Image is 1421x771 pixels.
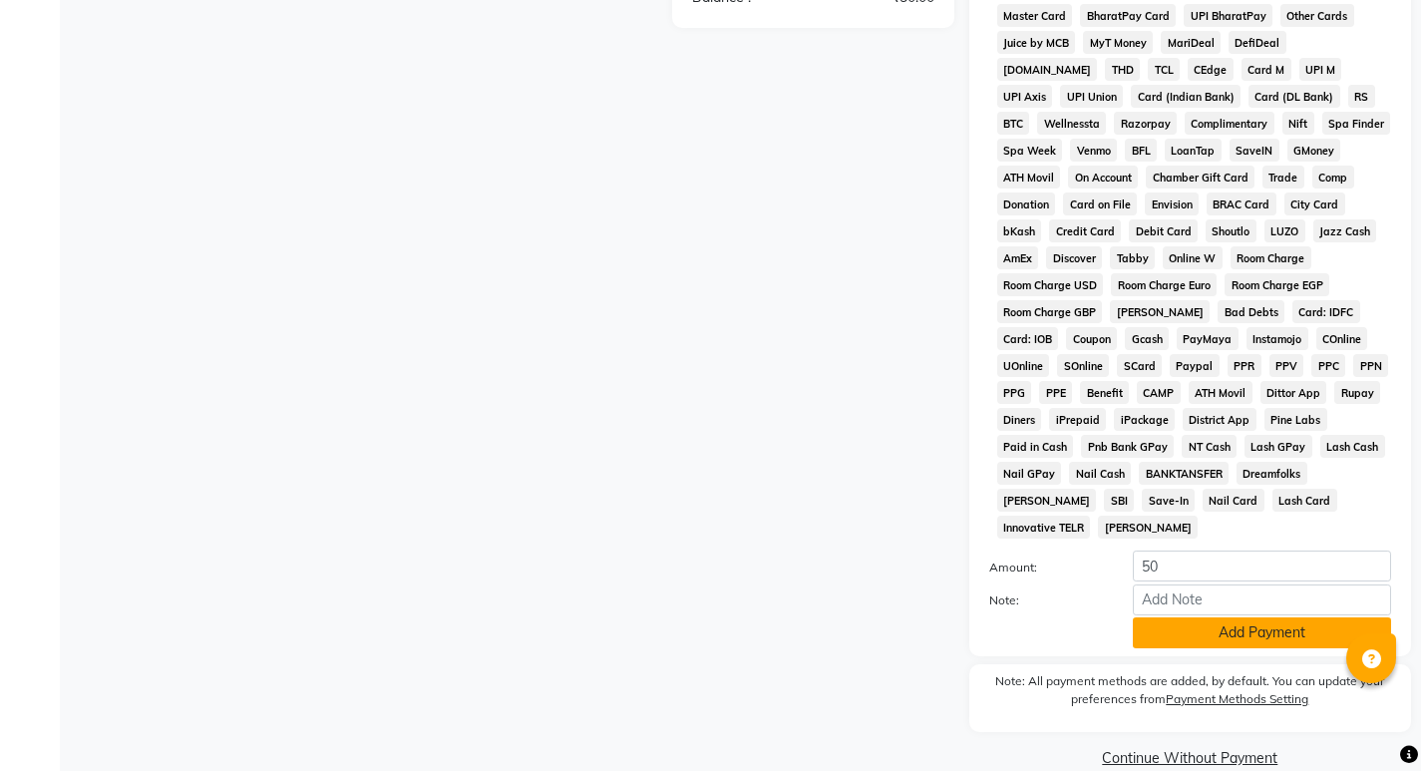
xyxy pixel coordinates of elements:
span: BTC [997,112,1030,135]
span: Jazz Cash [1313,219,1377,242]
span: Nail Cash [1069,462,1131,485]
span: Razorpay [1114,112,1177,135]
span: PPC [1311,354,1345,377]
span: Rupay [1334,381,1380,404]
span: Donation [997,193,1056,215]
span: UPI Axis [997,85,1053,108]
span: Pine Labs [1264,408,1327,431]
span: Room Charge [1231,246,1311,269]
span: Room Charge GBP [997,300,1103,323]
span: Lash Card [1272,489,1337,512]
span: Credit Card [1049,219,1121,242]
span: Nail Card [1203,489,1264,512]
span: Spa Week [997,139,1063,162]
span: ATH Movil [997,166,1061,189]
span: BRAC Card [1207,193,1276,215]
span: [PERSON_NAME] [1098,516,1198,539]
span: bKash [997,219,1042,242]
span: Nift [1282,112,1314,135]
span: NT Cash [1182,435,1237,458]
span: iPackage [1114,408,1175,431]
span: Paid in Cash [997,435,1074,458]
span: Instamojo [1246,327,1308,350]
span: PPR [1228,354,1261,377]
span: GMoney [1287,139,1341,162]
span: SCard [1117,354,1162,377]
input: Amount [1133,551,1391,581]
span: Master Card [997,4,1073,27]
span: PPV [1269,354,1304,377]
span: RS [1348,85,1375,108]
span: Dittor App [1260,381,1327,404]
button: Add Payment [1133,617,1391,648]
span: Card (Indian Bank) [1131,85,1241,108]
span: Card (DL Bank) [1248,85,1340,108]
span: UOnline [997,354,1050,377]
span: [DOMAIN_NAME] [997,58,1098,81]
span: Lash GPay [1244,435,1312,458]
span: Benefit [1080,381,1129,404]
span: LoanTap [1165,139,1222,162]
span: Complimentary [1185,112,1274,135]
span: Lash Cash [1320,435,1385,458]
span: Shoutlo [1206,219,1256,242]
label: Note: All payment methods are added, by default. You can update your preferences from [989,672,1391,716]
span: LUZO [1264,219,1305,242]
span: Juice by MCB [997,31,1076,54]
span: Debit Card [1129,219,1198,242]
span: Trade [1262,166,1304,189]
span: SOnline [1057,354,1109,377]
span: Online W [1163,246,1223,269]
span: Nail GPay [997,462,1062,485]
label: Payment Methods Setting [1166,690,1308,708]
span: Gcash [1125,327,1169,350]
span: Spa Finder [1322,112,1391,135]
span: City Card [1284,193,1345,215]
span: Bad Debts [1218,300,1284,323]
span: SBI [1104,489,1134,512]
span: Coupon [1066,327,1117,350]
span: Other Cards [1280,4,1354,27]
span: Chamber Gift Card [1146,166,1254,189]
span: Card on File [1063,193,1137,215]
span: Paypal [1170,354,1220,377]
span: Room Charge EGP [1225,273,1329,296]
span: UPI M [1299,58,1342,81]
span: Save-In [1142,489,1195,512]
span: ATH Movil [1189,381,1252,404]
label: Amount: [974,559,1118,577]
span: COnline [1316,327,1368,350]
span: CAMP [1137,381,1181,404]
span: Wellnessta [1037,112,1106,135]
span: PPN [1353,354,1388,377]
span: [PERSON_NAME] [1110,300,1210,323]
span: [PERSON_NAME] [997,489,1097,512]
span: Innovative TELR [997,516,1091,539]
span: PayMaya [1177,327,1239,350]
a: Continue Without Payment [973,748,1407,769]
span: Pnb Bank GPay [1081,435,1174,458]
span: BFL [1125,139,1157,162]
input: Add Note [1133,584,1391,615]
span: Diners [997,408,1042,431]
span: UPI Union [1060,85,1123,108]
span: BANKTANSFER [1139,462,1229,485]
label: Note: [974,591,1118,609]
span: SaveIN [1230,139,1279,162]
span: PPG [997,381,1032,404]
span: TCL [1148,58,1180,81]
span: MariDeal [1161,31,1221,54]
span: UPI BharatPay [1184,4,1272,27]
span: iPrepaid [1049,408,1106,431]
span: CEdge [1188,58,1234,81]
span: Card: IOB [997,327,1059,350]
span: On Account [1068,166,1138,189]
span: Room Charge USD [997,273,1104,296]
span: Dreamfolks [1237,462,1307,485]
span: MyT Money [1083,31,1153,54]
span: DefiDeal [1229,31,1286,54]
span: Comp [1312,166,1354,189]
span: Venmo [1070,139,1117,162]
span: BharatPay Card [1080,4,1176,27]
span: Discover [1046,246,1102,269]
